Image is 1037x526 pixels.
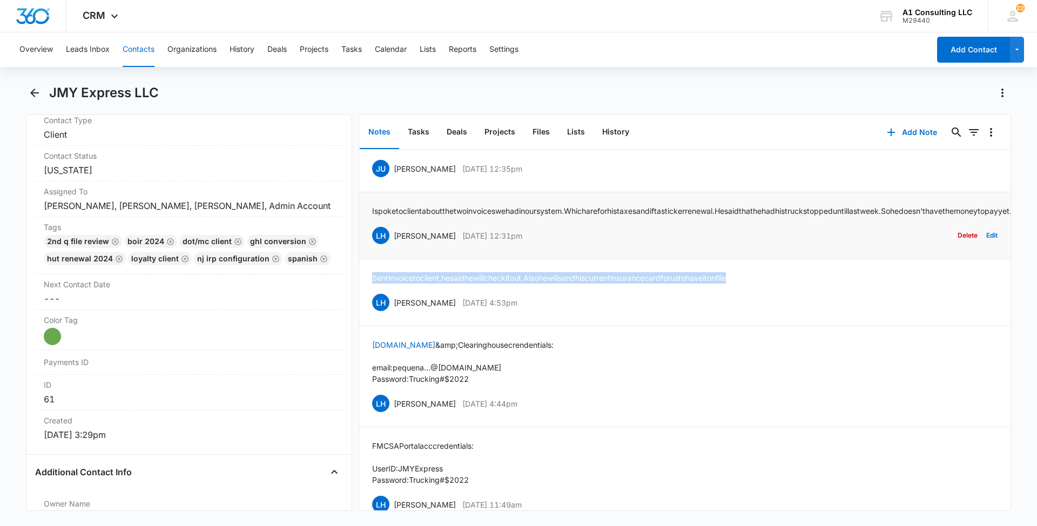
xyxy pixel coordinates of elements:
div: Payments ID [35,350,343,375]
button: Add Contact [937,37,1010,63]
button: Projects [476,116,524,149]
p: [DATE] 4:44pm [462,398,517,409]
button: Calendar [375,32,407,67]
div: DOT/MC Client [179,235,245,248]
p: [DATE] 12:31pm [462,230,522,241]
p: [DATE] 12:35pm [462,163,522,174]
dd: [US_STATE] [44,164,334,177]
button: Delete [958,225,978,246]
p: [DATE] 4:53pm [462,297,517,308]
span: CRM [83,10,105,21]
div: Next Contact Date--- [35,274,343,310]
span: 22 [1016,4,1025,12]
button: Actions [994,84,1011,102]
div: Spanish [285,252,331,265]
span: LH [372,294,389,311]
button: Remove [308,238,316,245]
div: HUT Renewal 2024 [44,252,126,265]
h4: Additional Contact Info [35,466,132,478]
p: Password: Trucking#$2022 [372,373,554,385]
button: Remove [115,255,123,262]
p: [PERSON_NAME] [394,297,456,308]
p: [PERSON_NAME] [394,163,456,174]
button: Remove [320,255,327,262]
button: Overview [19,32,53,67]
button: History [594,116,638,149]
p: [PERSON_NAME] [394,230,456,241]
p: [PERSON_NAME] [394,499,456,510]
p: User ID: JMYExpress [372,463,474,474]
button: Organizations [167,32,217,67]
p: [DATE] 11:49am [462,499,522,510]
p: email: pequena...@[DOMAIN_NAME] [372,362,554,373]
button: Remove [272,255,279,262]
button: Lists [420,32,436,67]
label: Next Contact Date [44,279,334,290]
div: Created[DATE] 3:29pm [35,410,343,446]
dd: Client [44,128,334,141]
button: Search... [948,124,965,141]
button: Tasks [341,32,362,67]
button: Notes [360,116,399,149]
button: Overflow Menu [982,124,1000,141]
label: Contact Type [44,114,334,126]
div: ID61 [35,375,343,410]
div: Tags2nd Q File ReviewRemoveBOIR 2024RemoveDOT/MC ClientRemoveGHL ConversionRemoveHUT Renewal 2024... [35,217,343,274]
label: Tags [44,221,334,233]
button: Filters [965,124,982,141]
dt: ID [44,379,334,390]
dd: --- [44,292,334,305]
button: History [230,32,254,67]
button: Deals [267,32,287,67]
div: 2nd Q File Review [44,235,122,248]
span: LH [372,496,389,513]
span: LH [372,227,389,244]
p: [PERSON_NAME] [394,398,456,409]
button: Edit [986,225,998,246]
dd: [DATE] 3:29pm [44,428,334,441]
button: Files [524,116,558,149]
button: Projects [300,32,328,67]
button: Remove [181,255,188,262]
div: GHL Conversion [247,235,319,248]
p: Sent invoice to client, he said he will check it out. Also he will send his current insurance car... [372,272,726,284]
button: Tasks [399,116,438,149]
span: LH [372,395,389,412]
button: Remove [111,238,119,245]
div: BOIR 2024 [124,235,177,248]
div: NJ IRP CONFIGURATION [194,252,282,265]
span: JU [372,160,389,177]
button: Settings [489,32,518,67]
button: Reports [449,32,476,67]
p: &amp; Clearinghouse crendentials: [372,339,554,350]
dt: Payments ID [44,356,117,368]
button: Close [326,463,343,481]
p: Password: Trucking#$2022 [372,474,474,485]
button: Remove [166,238,174,245]
button: Add Note [876,119,948,145]
dd: 61 [44,393,334,406]
div: Contact TypeClient [35,110,343,146]
a: [DOMAIN_NAME] [372,340,435,349]
button: Deals [438,116,476,149]
label: Contact Status [44,150,334,161]
div: Color Tag [35,310,343,350]
label: Assigned To [44,186,334,197]
h1: JMY Express LLC [49,85,159,101]
button: Contacts [123,32,154,67]
dd: [PERSON_NAME], [PERSON_NAME], [PERSON_NAME], Admin Account [44,199,334,212]
button: Back [26,84,43,102]
dt: Created [44,415,334,426]
p: FMCSA Portal acc credentials: [372,440,474,451]
div: Contact Status[US_STATE] [35,146,343,181]
div: account id [903,17,972,24]
label: Owner Name [44,498,334,509]
label: Color Tag [44,314,334,326]
div: account name [903,8,972,17]
div: Assigned To[PERSON_NAME], [PERSON_NAME], [PERSON_NAME], Admin Account [35,181,343,217]
button: Lists [558,116,594,149]
button: Leads Inbox [66,32,110,67]
div: notifications count [1016,4,1025,12]
div: LOYALTY CLIENT [128,252,192,265]
button: Remove [234,238,241,245]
